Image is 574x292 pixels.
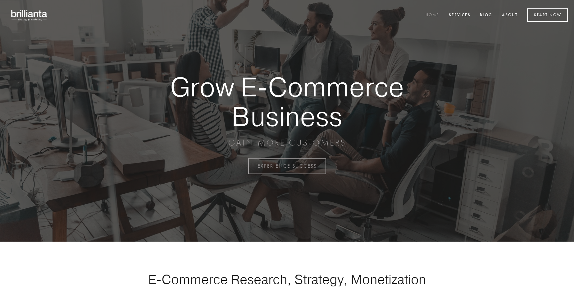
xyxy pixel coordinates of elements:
a: Blog [476,10,496,21]
a: Home [421,10,443,21]
a: Services [445,10,475,21]
strong: Grow E-Commerce Business [148,72,426,131]
a: About [498,10,522,21]
a: Start Now [527,8,568,22]
h1: E-Commerce Research, Strategy, Monetization [129,271,445,287]
a: EXPERIENCE SUCCESS [248,158,326,174]
p: GAIN MORE CUSTOMERS [148,137,426,148]
img: brillianta - research, strategy, marketing [6,6,53,24]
